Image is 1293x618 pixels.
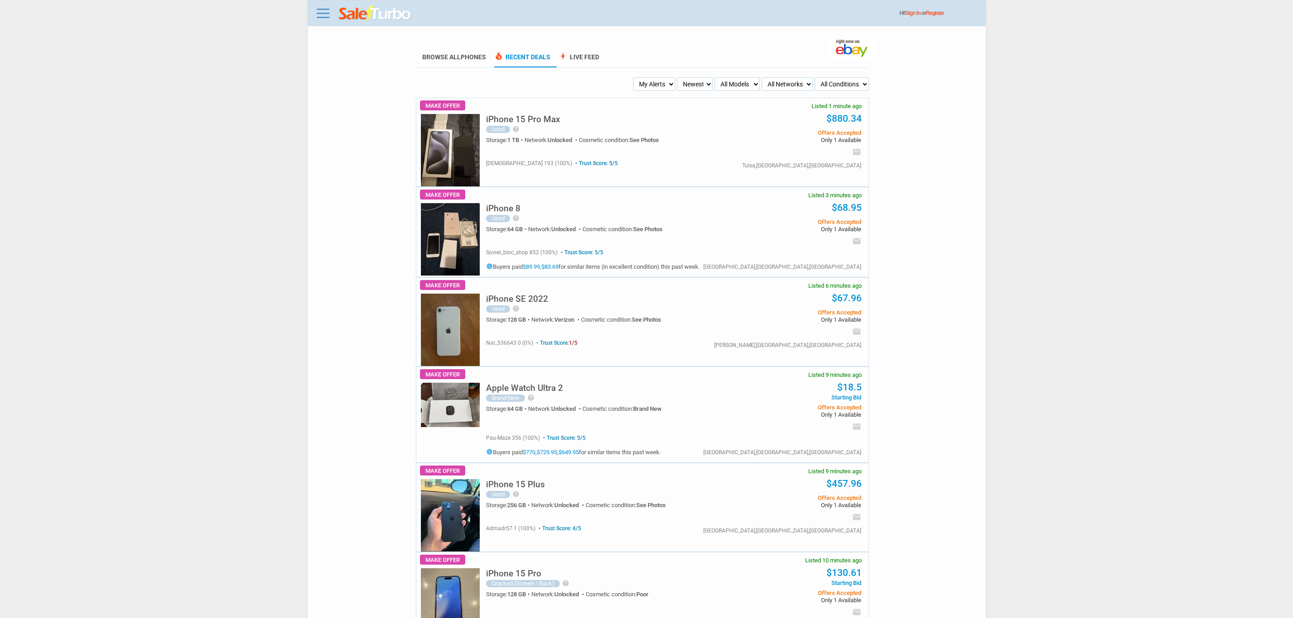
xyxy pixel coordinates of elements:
span: See Photos [633,226,663,233]
span: Make Offer [420,369,465,379]
h5: iPhone 15 Pro Max [486,115,560,124]
span: Trust Score: 4/5 [537,525,581,532]
span: See Photos [636,502,666,509]
span: Make Offer [420,190,465,200]
a: $649.95 [558,449,579,456]
i: email [852,422,861,431]
div: Network: [528,226,582,232]
span: or [921,10,944,16]
i: help [512,305,520,312]
span: Only 1 Available [725,597,861,603]
span: bolt [558,52,568,61]
i: info [486,448,493,455]
i: email [852,147,861,157]
span: Offers Accepted [725,219,861,225]
a: iPhone 15 Pro [486,571,541,578]
span: Trust Score: 5/5 [541,435,586,441]
span: See Photos [632,316,661,323]
i: help [562,580,569,587]
span: Listed 9 minutes ago [808,372,862,378]
div: [GEOGRAPHIC_DATA],[GEOGRAPHIC_DATA],[GEOGRAPHIC_DATA] [703,450,861,455]
span: admadr57 1 (100%) [486,525,535,532]
span: Listed 9 minutes ago [808,468,862,474]
span: Listed 3 minutes ago [808,192,862,198]
span: Listed 1 minute ago [811,103,862,109]
i: help [527,394,534,401]
span: Poor [636,591,649,598]
span: nat_536643 0 (0%) [486,340,533,346]
span: Unlocked [551,405,576,412]
div: Network: [531,502,586,508]
div: Storage: [486,137,525,143]
i: email [852,327,861,336]
div: Storage: [486,317,531,323]
span: Only 1 Available [725,137,861,143]
div: [PERSON_NAME],[GEOGRAPHIC_DATA],[GEOGRAPHIC_DATA] [714,342,861,348]
i: email [852,608,861,617]
div: Storage: [486,502,531,508]
h5: Apple Watch Ultra 2 [486,384,563,392]
div: Storage: [486,406,528,412]
span: Unlocked [551,226,576,233]
span: Trust Score: 5/5 [573,160,618,166]
div: Cosmetic condition: [582,406,662,412]
span: 256 GB [507,502,526,509]
span: Starting Bid [725,580,861,586]
div: [GEOGRAPHIC_DATA],[GEOGRAPHIC_DATA],[GEOGRAPHIC_DATA] [703,264,861,270]
a: $89.99 [523,263,540,270]
h5: iPhone SE 2022 [486,295,548,303]
a: boltLive Feed [558,53,599,67]
a: local_fire_departmentRecent Deals [494,53,550,67]
div: Used [486,215,510,222]
span: Offers Accepted [725,309,861,315]
span: Only 1 Available [725,317,861,323]
div: Tulsa,[GEOGRAPHIC_DATA],[GEOGRAPHIC_DATA] [742,163,861,168]
span: Only 1 Available [725,502,861,508]
i: help [512,214,520,222]
i: help [512,125,520,133]
span: Unlocked [554,502,579,509]
span: Unlocked [548,137,572,143]
a: $457.96 [826,478,862,489]
span: Offers Accepted [725,590,861,596]
span: Listed 10 minutes ago [805,557,862,563]
div: Storage: [486,226,528,232]
a: iPhone 8 [486,206,520,213]
a: Sign In [906,10,921,16]
div: Cosmetic condition: [582,226,663,232]
i: email [852,237,861,246]
a: Apple Watch Ultra 2 [486,385,563,392]
span: Offers Accepted [725,495,861,501]
span: [DEMOGRAPHIC_DATA] 193 (100%) [486,160,572,166]
h5: iPhone 8 [486,204,520,213]
span: Unlocked [554,591,579,598]
div: Storage: [486,591,531,597]
span: soviet_bloc_shop 852 (100%) [486,249,558,256]
h5: iPhone 15 Pro [486,569,541,578]
span: Only 1 Available [725,412,861,418]
span: Trust Score: [534,340,577,346]
span: 128 GB [507,591,526,598]
span: 1/5 [569,340,577,346]
span: Listed 6 minutes ago [808,283,862,289]
a: $770 [523,449,535,456]
span: Starting Bid [725,395,861,400]
div: Network: [525,137,579,143]
span: Make Offer [420,466,465,475]
span: Make Offer [420,280,465,290]
i: info [486,263,493,270]
a: $67.96 [832,293,862,304]
div: Network: [528,406,582,412]
a: $83.69 [541,263,558,270]
span: Verizon [554,316,574,323]
span: Offers Accepted [725,130,861,136]
div: Network: [531,591,586,597]
a: Register [926,10,944,16]
img: s-l225.jpg [421,479,480,551]
img: saleturbo.com - Online Deals and Discount Coupons [339,6,412,22]
div: Cracked (Screen / Back) [486,580,560,587]
span: 128 GB [507,316,526,323]
span: pau-maze 356 (100%) [486,435,540,441]
h5: Buyers paid , , for similar items this past week. [486,448,661,455]
img: s-l225.jpg [421,294,480,366]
